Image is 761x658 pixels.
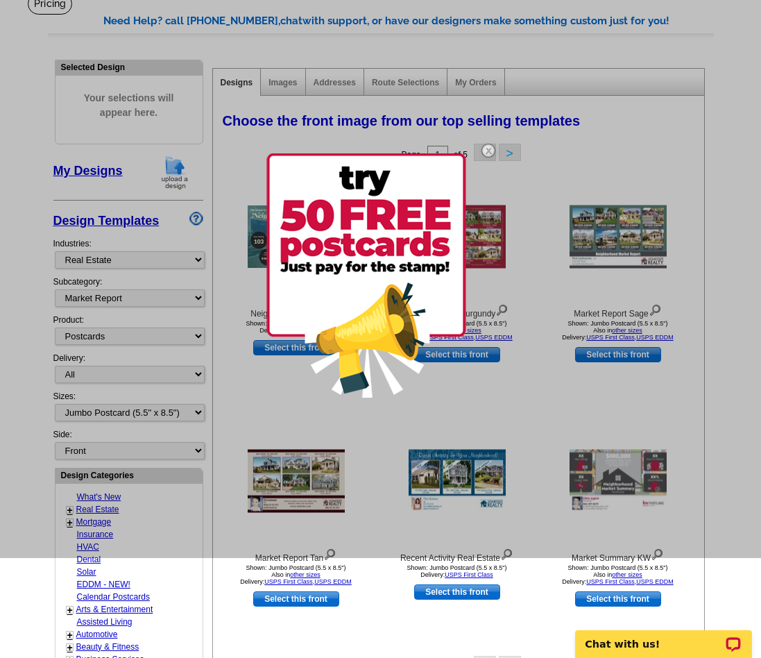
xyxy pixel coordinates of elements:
[77,580,130,589] a: EDDM - NEW!
[468,130,508,171] img: closebutton.png
[612,571,642,578] a: other sizes
[266,153,466,398] img: 50free.png
[445,571,493,578] a: USPS First Class
[636,578,674,585] a: USPS EDDM
[575,591,661,607] a: use this design
[67,605,73,616] a: +
[271,571,320,578] span: Also in
[253,591,339,607] a: use this design
[290,571,320,578] a: other sizes
[542,564,694,585] div: Shown: Jumbo Postcard (5.5 x 8.5") Delivery: ,
[314,578,352,585] a: USPS EDDM
[381,564,533,578] div: Shown: Jumbo Postcard (5.5 x 8.5") Delivery:
[76,630,118,639] a: Automotive
[264,578,313,585] a: USPS First Class
[414,584,500,600] a: use this design
[76,642,139,652] a: Beauty & Fitness
[67,642,73,653] a: +
[220,564,373,585] div: Shown: Jumbo Postcard (5.5 x 8.5") Delivery: ,
[566,614,761,658] iframe: LiveChat chat widget
[67,630,73,641] a: +
[77,555,101,564] a: Dental
[77,567,96,577] a: Solar
[76,605,153,614] a: Arts & Entertainment
[77,617,132,627] a: Assisted Living
[77,592,150,602] a: Calendar Postcards
[586,578,635,585] a: USPS First Class
[593,571,642,578] span: Also in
